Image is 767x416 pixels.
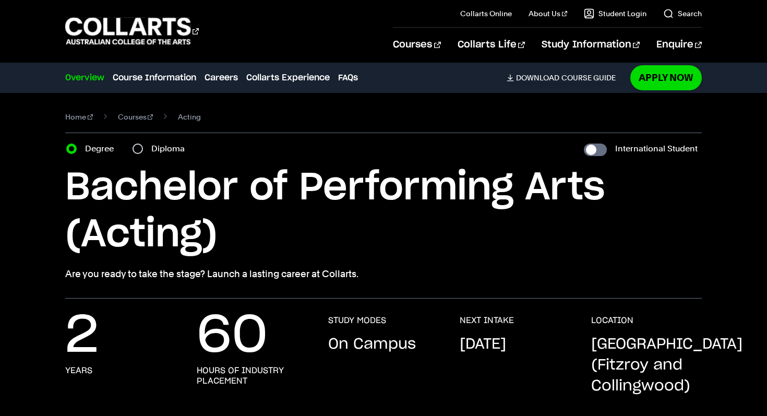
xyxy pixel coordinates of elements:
a: Courses [118,110,153,124]
p: [DATE] [460,334,506,355]
h3: STUDY MODES [328,315,386,326]
a: Enquire [656,28,702,62]
a: Collarts Online [460,8,512,19]
h3: hours of industry placement [197,365,307,386]
a: Apply Now [630,65,702,90]
a: Careers [205,72,238,84]
a: Course Information [113,72,196,84]
span: Acting [178,110,201,124]
p: Are you ready to take the stage? Launch a lasting career at Collarts. [65,267,702,281]
a: Study Information [542,28,640,62]
a: Overview [65,72,104,84]
div: Go to homepage [65,16,199,46]
a: Collarts Experience [246,72,330,84]
p: 2 [65,315,99,357]
h3: NEXT INTAKE [460,315,514,326]
a: Student Login [584,8,646,19]
a: Courses [393,28,440,62]
label: International Student [615,141,698,156]
p: 60 [197,315,268,357]
a: Search [663,8,702,19]
a: FAQs [338,72,358,84]
p: [GEOGRAPHIC_DATA] (Fitzroy and Collingwood) [591,334,742,397]
a: Collarts Life [458,28,525,62]
span: Download [516,73,559,82]
a: DownloadCourse Guide [507,73,624,82]
h1: Bachelor of Performing Arts (Acting) [65,164,702,258]
h3: LOCATION [591,315,633,326]
label: Diploma [151,141,191,156]
a: About Us [529,8,567,19]
a: Home [65,110,93,124]
label: Degree [85,141,120,156]
h3: years [65,365,92,376]
p: On Campus [328,334,416,355]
